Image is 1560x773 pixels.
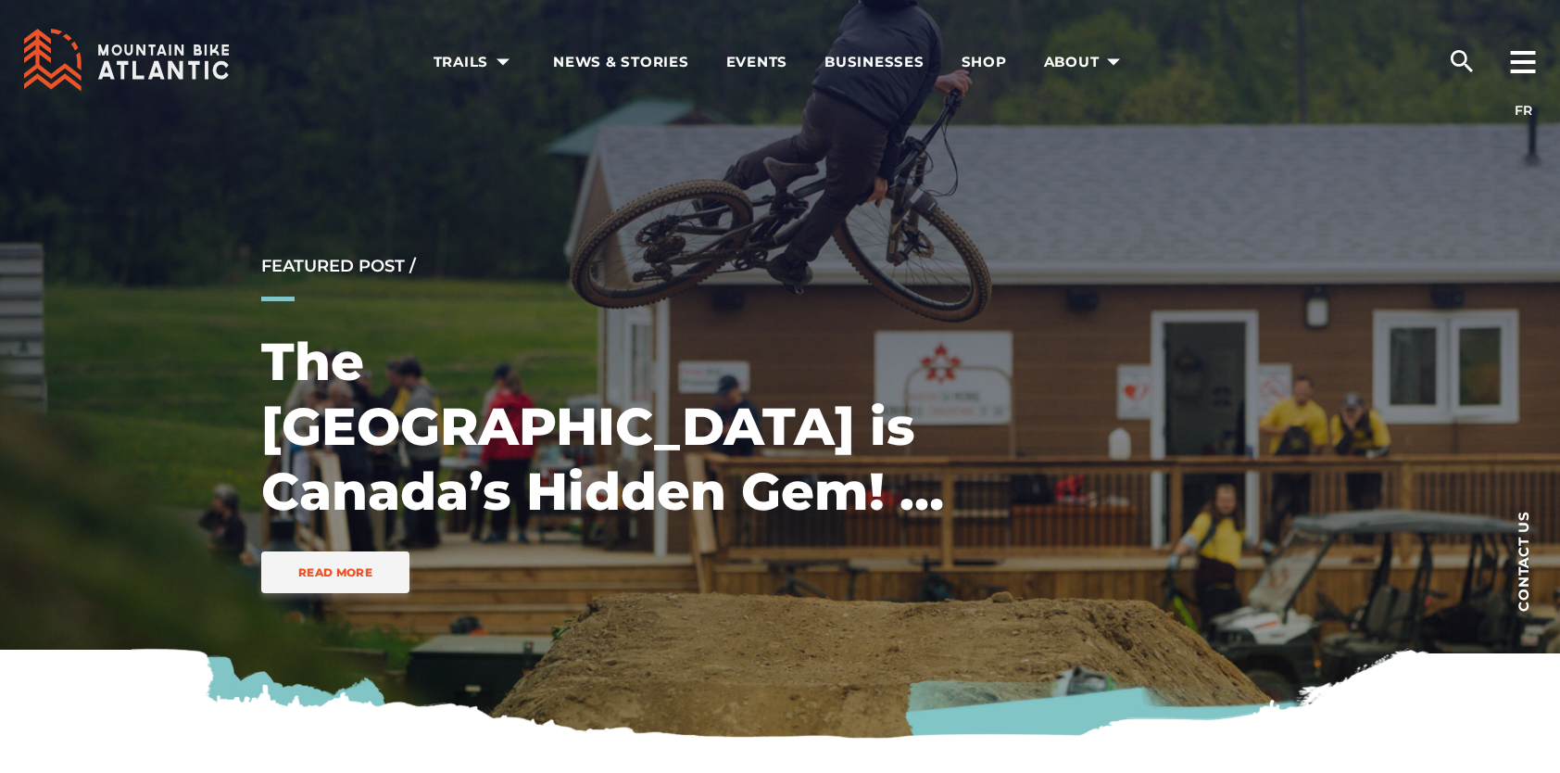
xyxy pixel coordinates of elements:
[1447,46,1477,76] ion-icon: search
[1101,49,1126,75] ion-icon: arrow dropdown
[261,551,409,593] a: Read More
[726,53,788,71] span: Events
[1044,53,1127,71] span: About
[261,256,416,276] a: Featured Post /
[1515,102,1532,119] a: FR
[962,53,1007,71] span: Shop
[824,53,925,71] span: Businesses
[553,53,689,71] span: News & Stories
[434,53,517,71] span: Trails
[1486,482,1560,640] a: Contact us
[261,330,944,588] a: The [GEOGRAPHIC_DATA] is Canada’s Hidden Gem! – [PERSON_NAME]
[490,49,516,75] ion-icon: arrow dropdown
[1516,511,1530,612] span: Contact us
[298,565,372,579] span: Read More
